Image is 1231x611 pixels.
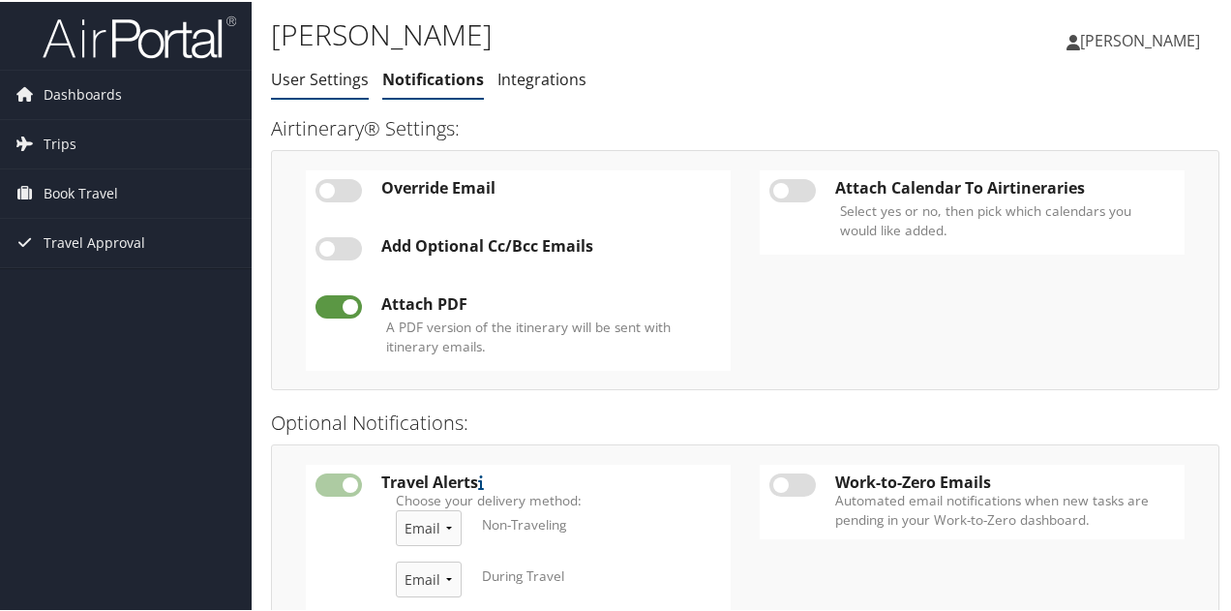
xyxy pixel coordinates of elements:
label: Choose your delivery method: [396,489,706,508]
label: Select yes or no, then pick which calendars you would like added. [840,199,1170,239]
img: airportal-logo.png [43,13,236,58]
span: Travel Approval [44,217,145,265]
h3: Airtinerary® Settings: [271,113,1219,140]
div: Attach Calendar To Airtineraries [835,177,1175,195]
a: [PERSON_NAME] [1066,10,1219,68]
a: Notifications [382,67,484,88]
a: User Settings [271,67,369,88]
label: During Travel [482,565,564,584]
label: Non-Traveling [482,513,566,533]
h3: Optional Notifications: [271,408,1219,435]
a: Integrations [497,67,586,88]
div: Add Optional Cc/Bcc Emails [381,235,721,253]
div: Work-to-Zero Emails [835,472,1175,489]
div: Override Email [381,177,721,195]
span: Book Travel [44,168,118,216]
span: [PERSON_NAME] [1080,28,1200,49]
div: Travel Alerts [381,472,721,489]
span: Dashboards [44,69,122,117]
label: A PDF version of the itinerary will be sent with itinerary emails. [386,316,716,355]
span: Trips [44,118,76,167]
h1: [PERSON_NAME] [271,13,903,53]
label: Automated email notifications when new tasks are pending in your Work-to-Zero dashboard. [835,489,1175,529]
div: Attach PDF [381,293,721,311]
